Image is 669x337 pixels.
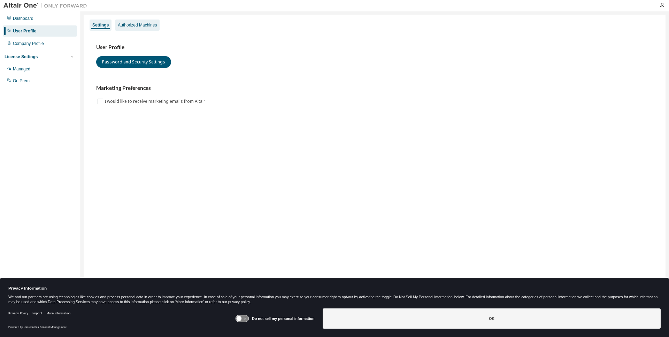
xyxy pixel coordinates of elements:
div: Authorized Machines [118,22,157,28]
button: Password and Security Settings [96,56,171,68]
div: Company Profile [13,41,44,46]
div: Managed [13,66,30,72]
img: Altair One [3,2,91,9]
div: License Settings [5,54,38,60]
h3: Marketing Preferences [96,85,653,92]
div: Settings [92,22,109,28]
div: User Profile [13,28,36,34]
div: Dashboard [13,16,33,21]
div: On Prem [13,78,30,84]
label: I would like to receive marketing emails from Altair [105,97,207,106]
h3: User Profile [96,44,653,51]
